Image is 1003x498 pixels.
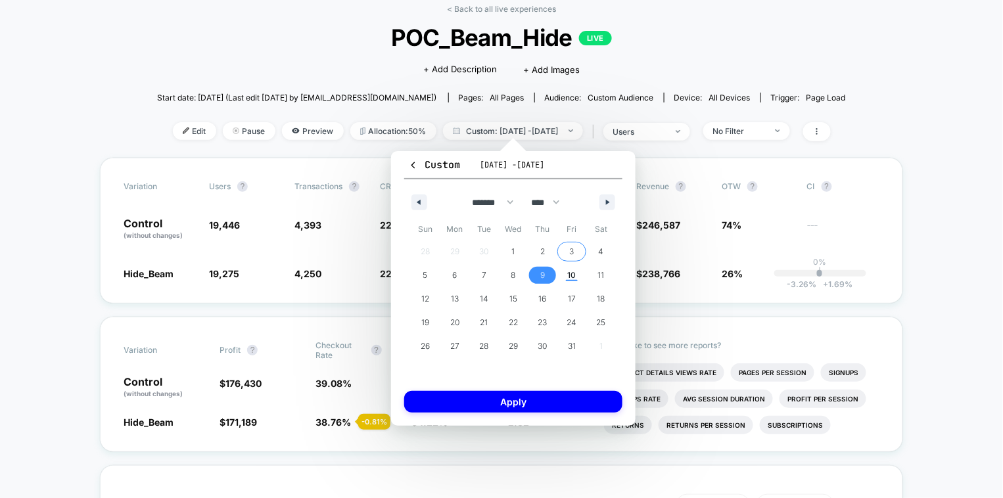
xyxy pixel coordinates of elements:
[411,263,440,287] button: 5
[557,311,587,334] button: 24
[597,287,605,311] span: 18
[421,311,429,334] span: 19
[294,181,342,191] span: Transactions
[528,240,557,263] button: 2
[636,268,680,279] span: $
[597,311,606,334] span: 25
[780,390,866,408] li: Profit Per Session
[124,268,174,279] span: Hide_Beam
[480,311,488,334] span: 21
[440,219,470,240] span: Mon
[557,334,587,358] button: 31
[499,334,528,358] button: 29
[509,334,518,358] span: 29
[586,263,616,287] button: 11
[440,334,470,358] button: 27
[722,219,741,231] span: 74%
[479,334,488,358] span: 28
[713,126,766,136] div: No Filter
[157,93,436,102] span: Start date: [DATE] (Last edit [DATE] by [EMAIL_ADDRESS][DOMAIN_NAME])
[480,287,488,311] span: 14
[440,287,470,311] button: 13
[499,311,528,334] button: 22
[233,127,239,134] img: end
[443,122,583,140] span: Custom: [DATE] - [DATE]
[528,263,557,287] button: 9
[599,240,604,263] span: 4
[423,263,428,287] span: 5
[509,287,517,311] span: 15
[819,267,822,277] p: |
[124,390,183,397] span: (without changes)
[421,334,430,358] span: 26
[469,219,499,240] span: Tue
[642,219,680,231] span: 246,587
[538,311,548,334] span: 23
[482,263,486,287] span: 7
[523,64,580,75] span: + Add Images
[350,122,436,140] span: Allocation: 50%
[440,263,470,287] button: 6
[598,263,605,287] span: 11
[447,4,556,14] a: < Back to all live experiences
[453,127,460,134] img: calendar
[450,311,459,334] span: 20
[676,130,680,133] img: end
[294,268,321,279] span: 4,250
[568,287,576,311] span: 17
[509,311,518,334] span: 22
[209,219,240,231] span: 19,446
[816,279,852,289] span: 1.69 %
[675,390,773,408] li: Avg Session Duration
[636,181,669,191] span: Revenue
[499,287,528,311] button: 15
[360,127,365,135] img: rebalance
[567,311,577,334] span: 24
[358,414,390,430] div: - 0.81 %
[192,24,812,51] span: POC_Beam_Hide
[540,240,545,263] span: 2
[220,345,241,355] span: Profit
[604,363,724,382] li: Product Details Views Rate
[124,340,196,360] span: Variation
[569,129,573,132] img: end
[722,268,743,279] span: 26%
[459,93,525,102] div: Pages:
[404,391,622,413] button: Apply
[586,311,616,334] button: 25
[590,122,603,141] span: |
[579,31,612,45] p: LIVE
[220,378,262,389] span: $
[586,219,616,240] span: Sat
[528,219,557,240] span: Thu
[469,263,499,287] button: 7
[124,218,196,240] p: Control
[771,93,846,102] div: Trigger:
[557,240,587,263] button: 3
[511,263,515,287] span: 8
[294,219,321,231] span: 4,393
[511,240,515,263] span: 1
[316,417,352,428] span: 38.76 %
[490,93,525,102] span: all pages
[731,363,814,382] li: Pages Per Session
[557,263,587,287] button: 10
[659,416,753,434] li: Returns Per Session
[408,158,460,171] span: Custom
[225,378,262,389] span: 176,430
[807,221,879,240] span: ---
[722,181,794,192] span: OTW
[124,181,196,192] span: Variation
[282,122,344,140] span: Preview
[411,334,440,358] button: 26
[539,287,547,311] span: 16
[586,240,616,263] button: 4
[223,122,275,140] span: Pause
[821,363,866,382] li: Signups
[411,287,440,311] button: 12
[371,345,382,355] button: ?
[469,311,499,334] button: 21
[411,311,440,334] button: 19
[776,129,780,132] img: end
[247,345,258,355] button: ?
